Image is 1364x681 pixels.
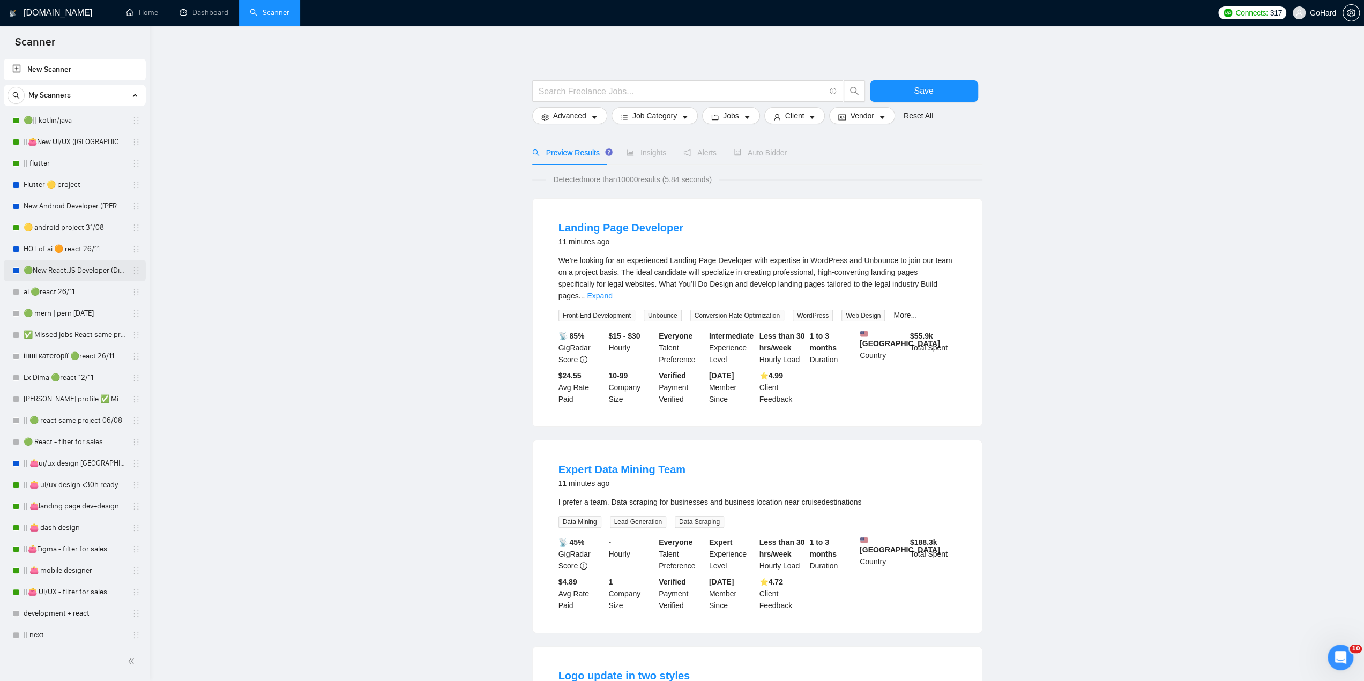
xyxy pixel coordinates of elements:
span: holder [132,416,140,425]
div: Experience Level [707,330,757,365]
div: Member Since [707,576,757,611]
div: Duration [807,536,858,572]
a: Reset All [904,110,933,122]
input: Search Freelance Jobs... [539,85,825,98]
span: info-circle [580,356,587,363]
span: holder [132,138,140,146]
span: holder [132,352,140,361]
span: My Scanners [28,85,71,106]
span: We’re looking for an experienced Landing Page Developer with expertise in WordPress and Unbounce ... [558,256,952,300]
b: [GEOGRAPHIC_DATA] [860,330,940,348]
div: Country [858,536,908,572]
button: folderJobscaret-down [702,107,760,124]
b: $24.55 [558,371,582,380]
a: ai 🟢react 26/11 [24,281,125,303]
img: logo [9,5,17,22]
a: 🟡 android project 31/08 [24,217,125,238]
span: Alerts [683,148,717,157]
span: Lead Generation [610,516,666,528]
div: GigRadar Score [556,536,607,572]
b: ⭐️ 4.72 [759,578,783,586]
span: holder [132,566,140,575]
button: setting [1343,4,1360,21]
a: 🟢 mern | pern [DATE] [24,303,125,324]
span: caret-down [591,113,598,121]
span: holder [132,181,140,189]
span: user [1295,9,1303,17]
b: 1 to 3 months [809,538,837,558]
span: Unbounce [644,310,682,321]
span: search [532,149,540,156]
div: Hourly [606,536,657,572]
div: GigRadar Score [556,330,607,365]
span: folder [711,113,719,121]
div: Payment Verified [657,576,707,611]
a: Expert Data Mining Team [558,463,685,475]
div: 11 minutes ago [558,235,683,248]
div: Tooltip anchor [604,147,614,157]
b: Less than 30 hrs/week [759,332,805,352]
span: holder [132,266,140,275]
b: [DATE] [709,578,734,586]
b: Everyone [659,332,692,340]
span: info-circle [580,562,587,570]
b: 📡 85% [558,332,585,340]
a: New Android Developer ([PERSON_NAME]) [24,196,125,217]
span: caret-down [681,113,689,121]
span: holder [132,395,140,403]
b: $ 188.3k [910,538,937,547]
span: idcard [838,113,846,121]
div: Company Size [606,576,657,611]
b: [GEOGRAPHIC_DATA] [860,536,940,554]
span: holder [132,159,140,168]
button: userClientcaret-down [764,107,825,124]
a: || 🟢 react same project 06/08 [24,410,125,431]
span: search [844,86,864,96]
a: ||👛Figma - filter for sales [24,538,125,560]
span: holder [132,459,140,468]
span: info-circle [830,88,837,95]
a: Flutter 🟡 project [24,174,125,196]
span: ... [579,291,585,300]
a: Expand [587,291,612,300]
span: holder [132,223,140,232]
span: robot [734,149,741,156]
div: Total Spent [908,536,958,572]
span: 10 [1350,645,1362,653]
div: 11 minutes ago [558,477,685,490]
b: Expert [709,538,733,547]
b: Verified [659,578,686,586]
a: інші категорії 🟢react 26/11 [24,346,125,367]
button: search [844,80,865,102]
span: holder [132,288,140,296]
div: Talent Preference [657,536,707,572]
div: Total Spent [908,330,958,365]
b: 1 to 3 months [809,332,837,352]
span: holder [132,588,140,596]
div: I prefer a team. Data scraping for businesses and business location near cruisedestinations [558,496,956,508]
div: Duration [807,330,858,365]
a: || 👛 mobile designer [24,560,125,581]
span: holder [132,116,140,125]
b: - [608,538,611,547]
span: 317 [1270,7,1282,19]
a: ✅ Missed jobs React same project 23/08 [24,324,125,346]
span: Save [914,84,933,98]
a: Landing Page Developer [558,222,683,234]
div: Payment Verified [657,370,707,405]
img: 🇺🇸 [860,330,868,338]
span: holder [132,523,140,532]
a: || flutter [24,153,125,174]
div: Hourly [606,330,657,365]
a: New Scanner [12,59,137,80]
b: $4.89 [558,578,577,586]
span: holder [132,309,140,318]
b: Verified [659,371,686,380]
span: Vendor [850,110,874,122]
span: Web Design [841,310,885,321]
a: homeHome [126,8,158,17]
span: bars [621,113,628,121]
span: Job Category [632,110,677,122]
div: Member Since [707,370,757,405]
a: dashboardDashboard [180,8,228,17]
